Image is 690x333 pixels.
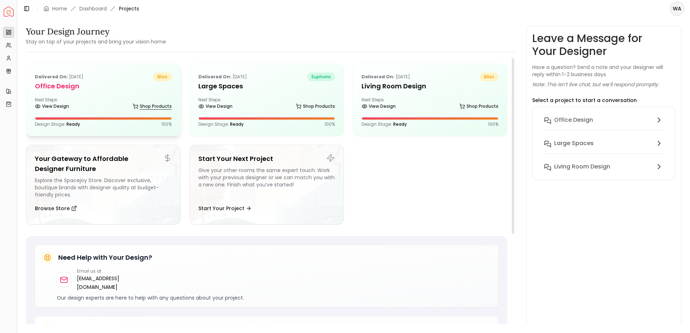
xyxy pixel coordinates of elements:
img: Spacejoy Logo [4,6,14,17]
h6: Large Spaces [554,139,594,148]
p: Email us at [77,268,157,274]
h5: Need Help with Your Design? [58,253,152,263]
div: Next Steps: [198,97,335,111]
a: Dashboard [79,5,107,12]
span: Ready [230,121,244,127]
span: Ready [393,121,407,127]
a: View Design [362,101,396,111]
a: View Design [35,101,69,111]
b: Delivered on: [35,74,68,80]
div: Next Steps: [35,97,172,111]
a: View Design [198,101,233,111]
h5: Large Spaces [198,81,335,91]
button: WA [670,1,684,16]
p: [DATE] [35,73,83,81]
span: bliss [480,73,498,81]
button: Living Room Design [538,159,669,174]
a: Your Gateway to Affordable Designer FurnitureExplore the Spacejoy Store. Discover exclusive, bout... [26,145,181,225]
h5: Living Room Design [362,81,498,91]
span: Projects [119,5,139,12]
p: Have a question? Send a note and your designer will reply within 1–2 business days. [532,64,675,78]
button: Large Spaces [538,136,669,159]
a: [EMAIL_ADDRESS][DOMAIN_NAME] [77,274,157,291]
p: Design Stage: [362,121,407,127]
button: Start Your Project [198,201,252,216]
span: bliss [153,73,172,81]
p: [DATE] [362,73,410,81]
a: Shop Products [296,101,335,111]
button: Office design [538,113,669,136]
p: Design Stage: [35,121,80,127]
a: Shop Products [133,101,172,111]
p: 100 % [161,121,172,127]
p: 100 % [488,121,498,127]
p: Our design experts are here to help with any questions about your project. [57,294,492,301]
h3: Your Design Journey [26,26,166,37]
h3: Leave a Message for Your Designer [532,32,675,58]
div: Give your other rooms the same expert touch. Work with your previous designer or we can match you... [198,167,335,198]
span: euphoria [307,73,335,81]
h5: Office design [35,81,172,91]
small: Stay on top of your projects and bring your vision home [26,38,166,45]
h5: Start Your Next Project [198,154,335,164]
h5: Your Gateway to Affordable Designer Furniture [35,154,172,174]
a: Start Your Next ProjectGive your other rooms the same expert touch. Work with your previous desig... [189,145,344,225]
a: Spacejoy [4,6,14,17]
div: Explore the Spacejoy Store. Discover exclusive, boutique brands with designer quality at budget-f... [35,177,172,198]
p: Note: This isn’t live chat, but we’ll respond promptly. [532,81,659,88]
h6: Office design [554,116,593,124]
p: Design Stage: [198,121,244,127]
b: Delivered on: [362,74,395,80]
a: Shop Products [459,101,498,111]
span: Ready [66,121,80,127]
nav: breadcrumb [43,5,139,12]
span: WA [671,2,684,15]
a: Home [52,5,67,12]
h6: Living Room Design [554,162,610,171]
p: Select a project to start a conversation [532,97,637,104]
div: Next Steps: [362,97,498,111]
p: [DATE] [198,73,247,81]
p: 100 % [325,121,335,127]
button: Browse Store [35,201,77,216]
b: Delivered on: [198,74,231,80]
